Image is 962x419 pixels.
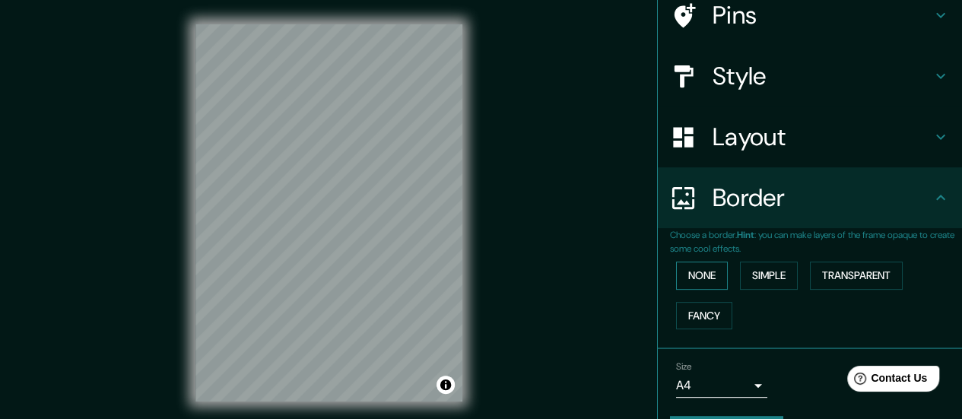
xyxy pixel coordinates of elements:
[670,228,962,256] p: Choose a border. : you can make layers of the frame opaque to create some cool effects.
[713,122,932,152] h4: Layout
[658,46,962,106] div: Style
[740,262,798,290] button: Simple
[676,360,692,373] label: Size
[810,262,903,290] button: Transparent
[195,24,462,402] canvas: Map
[676,302,732,330] button: Fancy
[713,183,932,213] h4: Border
[437,376,455,394] button: Toggle attribution
[676,262,728,290] button: None
[827,360,945,402] iframe: Help widget launcher
[658,106,962,167] div: Layout
[658,167,962,228] div: Border
[676,373,767,398] div: A4
[737,229,754,241] b: Hint
[713,61,932,91] h4: Style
